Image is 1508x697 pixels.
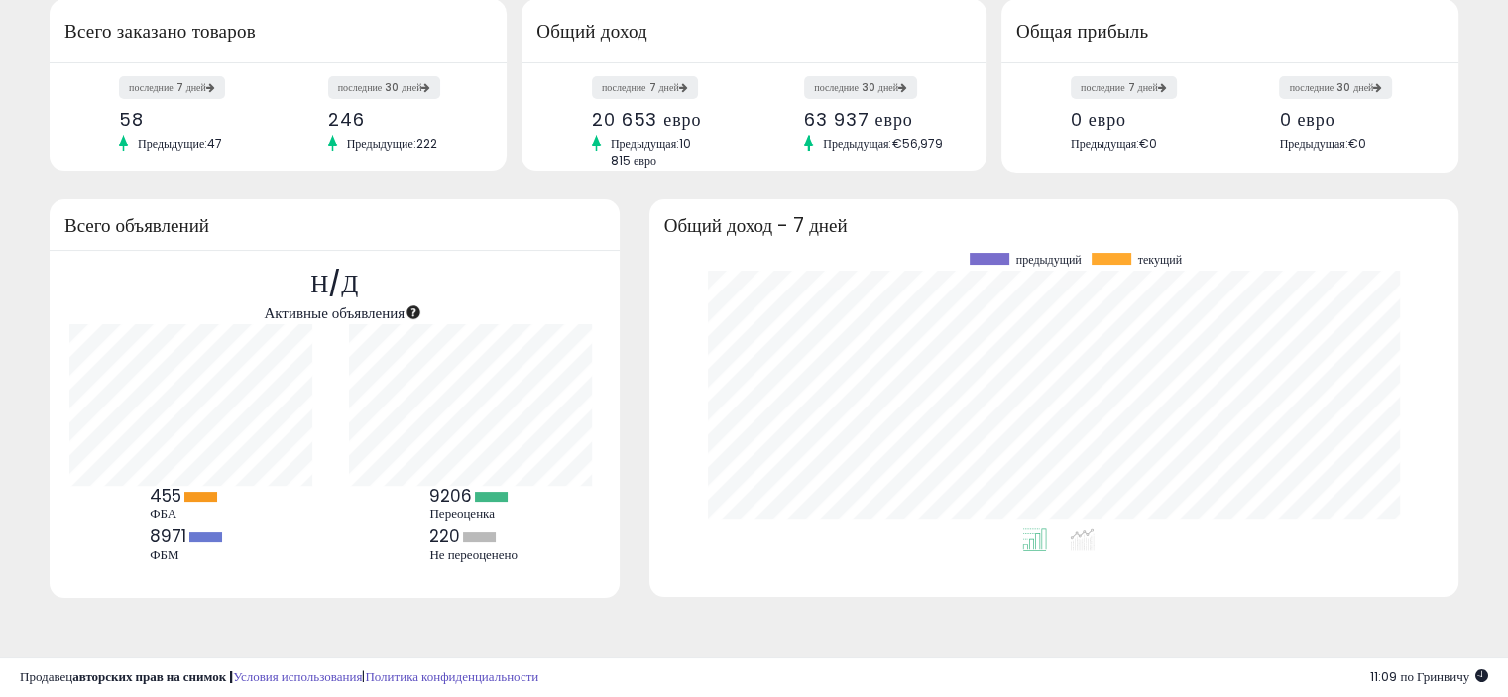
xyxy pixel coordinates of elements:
font: €56,979 [891,135,942,152]
font: Н/Д [310,267,358,301]
font: 220 [429,524,460,548]
font: Предыдущая: [611,135,679,152]
a: Политика конфиденциальности [365,667,538,686]
font: Активные объявления [264,302,405,323]
font: Всего объявлений [64,212,209,239]
font: 0 евро [1071,107,1126,132]
font: 455 [150,484,181,508]
font: 47 [207,135,222,152]
font: €0 [1348,135,1366,152]
font: последние 30 дней [1289,80,1373,95]
font: последние 30 дней [338,80,422,95]
font: 246 [328,107,365,132]
font: Предыдущая: [823,135,891,152]
font: Общий доход - 7 дней [664,212,848,239]
font: текущий [1138,251,1182,268]
font: Продавец [20,667,72,686]
font: Предыдущая: [1071,135,1139,152]
font: Предыдущая: [1279,135,1347,152]
font: 222 [416,135,437,152]
font: Предыдущие: [347,135,416,152]
font: | [362,667,365,686]
div: Tooltip anchor [405,303,422,321]
font: Всего заказано товаров [64,18,256,45]
font: последние 7 дней [602,80,679,95]
font: 58 [119,107,144,132]
font: Предыдущие: [138,135,207,152]
font: последние 7 дней [1081,80,1158,95]
font: ФБМ [150,545,178,564]
font: ФБА [150,504,176,523]
font: 63 937 евро [804,107,912,132]
font: предыдущий [1016,251,1082,268]
font: 11:09 по Гринвичу [1370,667,1469,686]
font: Общий доход [536,18,647,45]
font: €0 [1139,135,1157,152]
font: авторских прав на снимок | [72,667,233,686]
font: 0 евро [1279,107,1334,132]
font: последние 7 дней [129,80,206,95]
font: 10 815 евро [611,135,691,169]
font: Общая прибыль [1016,18,1148,45]
a: Условия использования [233,667,362,686]
font: 8971 [150,524,186,548]
font: 20 653 евро [592,107,701,132]
font: последние 30 дней [814,80,898,95]
font: Переоценка [429,504,495,523]
span: 2025-10-9 11:09 GMT [1370,667,1488,686]
font: Не переоценено [429,545,518,564]
font: 9206 [429,484,472,508]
